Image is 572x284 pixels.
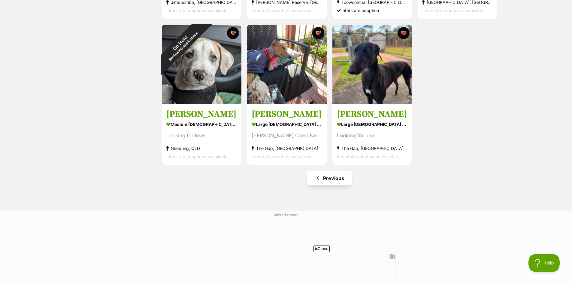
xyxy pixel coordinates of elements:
div: On Hold [148,11,215,78]
div: Geebung, QLD [166,144,237,152]
a: [PERSON_NAME] large [DEMOGRAPHIC_DATA] Dog Looking for love The Gap, [GEOGRAPHIC_DATA] Interstate... [332,104,412,165]
span: Interstate adoption unavailable [422,8,483,13]
iframe: Help Scout Beacon - Open [528,254,560,272]
div: large [DEMOGRAPHIC_DATA] Dog [252,120,322,129]
button: favourite [312,27,324,39]
a: On HoldReviewing applications [162,99,241,105]
a: [PERSON_NAME] large [DEMOGRAPHIC_DATA] Dog [PERSON_NAME] Carer Needed The Gap, [GEOGRAPHIC_DATA] ... [247,104,327,165]
span: Interstate adoption unavailable [252,8,313,13]
span: Reviewing applications [168,31,199,62]
span: Interstate adoption unavailable [166,8,227,13]
div: The Gap, [GEOGRAPHIC_DATA] [252,144,322,152]
span: Close [313,246,330,252]
img: Joey [162,25,241,104]
button: favourite [398,27,410,39]
div: [PERSON_NAME] Carer Needed [252,132,322,140]
img: Nash [332,25,412,104]
div: large [DEMOGRAPHIC_DATA] Dog [337,120,407,129]
img: Sandy [247,25,327,104]
a: [PERSON_NAME] medium [DEMOGRAPHIC_DATA] Dog Looking for love Geebung, QLD Interstate adoption una... [162,104,241,165]
a: Previous page [307,171,352,185]
div: Interstate adoption [337,6,407,14]
div: Looking for love [166,132,237,140]
span: Interstate adoption unavailable [252,154,313,159]
div: Looking for love [337,132,407,140]
h3: [PERSON_NAME] [252,108,322,120]
span: Interstate adoption unavailable [166,154,227,159]
div: The Gap, [GEOGRAPHIC_DATA] [337,144,407,152]
button: favourite [227,27,239,39]
nav: Pagination [161,171,498,185]
div: medium [DEMOGRAPHIC_DATA] Dog [166,120,237,129]
h3: [PERSON_NAME] [337,108,407,120]
iframe: Advertisement [177,254,395,281]
span: Interstate adoption unavailable [337,154,398,159]
h3: [PERSON_NAME] [166,108,237,120]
